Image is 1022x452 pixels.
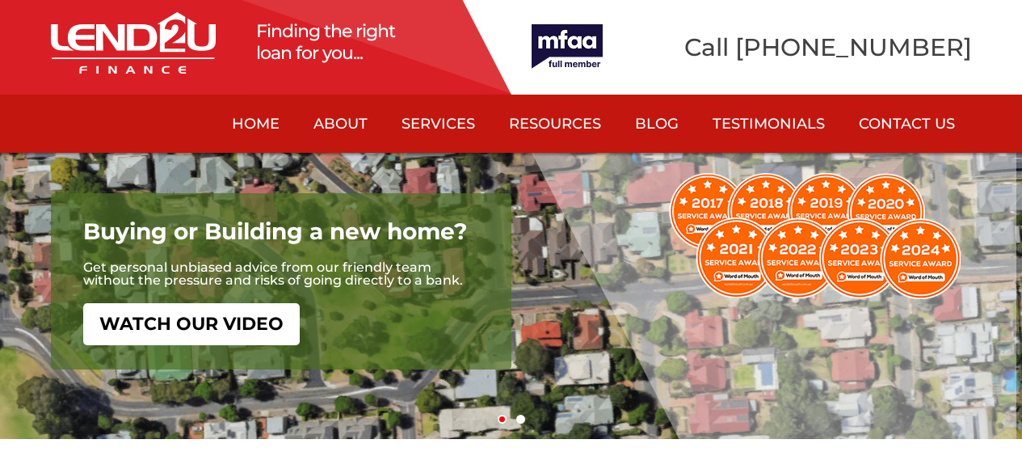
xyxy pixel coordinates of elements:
[696,95,842,153] a: Testimonials
[297,95,385,153] a: About
[492,95,618,153] a: Resources
[498,415,507,424] a: 1
[669,173,961,299] img: WOM2024.png
[516,415,525,424] a: 2
[83,218,479,261] h3: Buying or Building a new home?
[215,95,297,153] a: Home
[83,261,479,287] p: Get personal unbiased advice from our friendly team without the pressure and risks of going direc...
[385,95,492,153] a: Services
[842,95,972,153] a: Contact Us
[618,95,696,153] a: Blog
[83,303,300,345] a: WATCH OUR VIDEO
